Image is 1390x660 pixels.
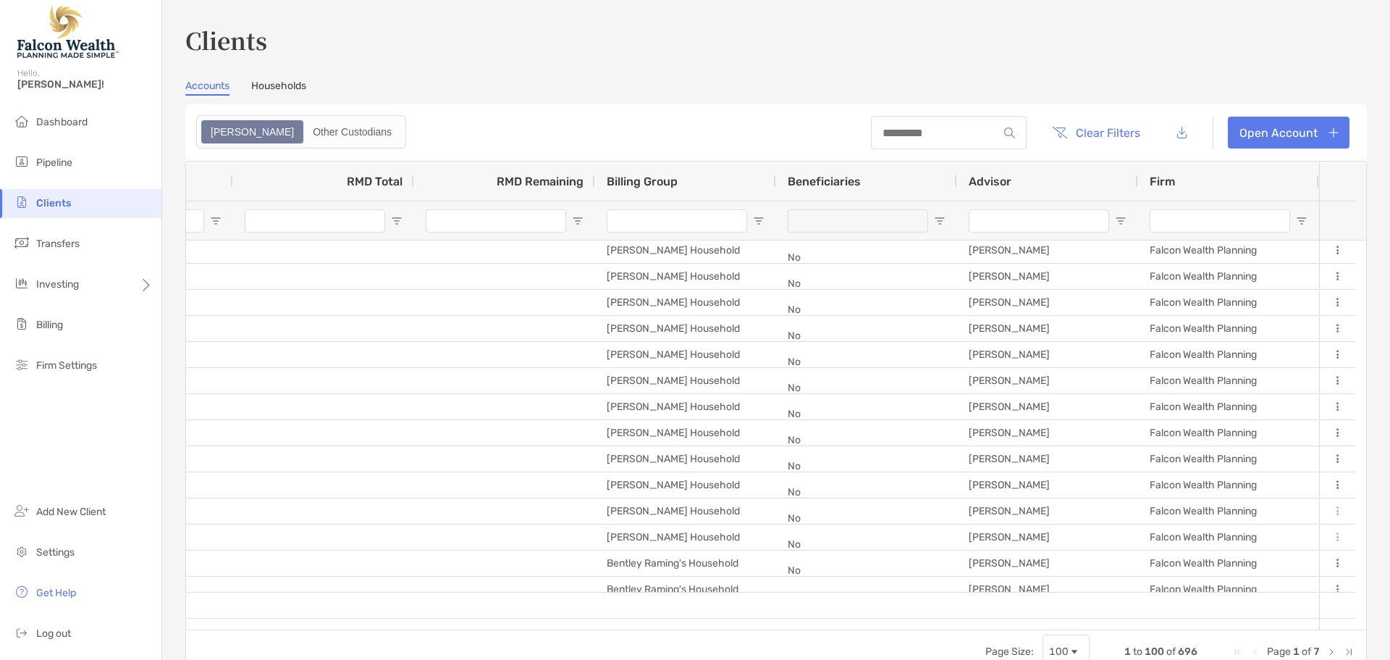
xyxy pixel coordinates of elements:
span: 1 [1293,646,1300,658]
span: Pipeline [36,156,72,169]
div: Bentley Raming's Household [595,577,776,602]
span: Clients [36,197,71,209]
img: billing icon [13,315,30,333]
span: [PERSON_NAME]! [17,78,153,91]
input: RMD Remaining Filter Input [426,209,566,233]
span: to [1133,646,1142,658]
img: pipeline icon [13,153,30,170]
div: Previous Page [1250,646,1261,658]
div: [PERSON_NAME] Household [595,368,776,393]
p: No [788,248,945,267]
p: No [788,457,945,475]
div: Falcon Wealth Planning [1138,342,1319,367]
input: Advisor Filter Input [969,209,1109,233]
div: [PERSON_NAME] Household [595,525,776,550]
span: Beneficiaries [788,175,861,188]
button: Open Filter Menu [1115,215,1126,227]
img: get-help icon [13,583,30,601]
p: No [788,301,945,319]
div: [PERSON_NAME] [957,290,1138,315]
div: Falcon Wealth Planning [1138,420,1319,446]
div: [PERSON_NAME] [957,342,1138,367]
img: investing icon [13,275,30,292]
div: [PERSON_NAME] [957,264,1138,289]
span: Firm Settings [36,359,97,372]
a: Open Account [1228,117,1349,149]
div: Falcon Wealth Planning [1138,394,1319,419]
span: Transfers [36,238,80,250]
div: Falcon Wealth Planning [1138,498,1319,524]
p: No [788,509,945,527]
input: RMD Total Filter Input [245,209,385,233]
div: [PERSON_NAME] Household [595,238,776,263]
p: No [788,405,945,423]
div: [PERSON_NAME] [957,446,1138,472]
button: Open Filter Menu [934,215,945,227]
div: First Page [1232,646,1244,658]
button: Open Filter Menu [572,215,584,227]
div: [PERSON_NAME] [957,238,1138,263]
p: No [788,379,945,397]
div: Page Size: [985,646,1034,658]
img: logout icon [13,624,30,641]
img: firm-settings icon [13,356,30,373]
span: Add New Client [36,506,106,518]
img: settings icon [13,543,30,560]
div: [PERSON_NAME] [957,420,1138,446]
span: 7 [1313,646,1320,658]
span: 696 [1178,646,1197,658]
input: Firm Filter Input [1150,209,1290,233]
span: RMD Total [347,175,403,188]
span: Investing [36,278,79,291]
div: Other Custodians [305,122,400,142]
button: Clear Filters [1041,117,1151,149]
div: [PERSON_NAME] Household [595,316,776,341]
div: [PERSON_NAME] Household [595,264,776,289]
p: No [788,561,945,580]
img: transfers icon [13,234,30,251]
button: Open Filter Menu [391,215,403,227]
div: [PERSON_NAME] [957,577,1138,602]
div: [PERSON_NAME] [957,316,1138,341]
div: Falcon Wealth Planning [1138,368,1319,393]
div: Next Page [1326,646,1337,658]
div: Falcon Wealth Planning [1138,316,1319,341]
p: No [788,275,945,293]
span: 1 [1124,646,1131,658]
span: Page [1267,646,1291,658]
div: [PERSON_NAME] Household [595,498,776,524]
div: Falcon Wealth Planning [1138,525,1319,550]
img: input icon [1004,128,1015,138]
div: [PERSON_NAME] Household [595,420,776,446]
div: Falcon Wealth Planning [1138,446,1319,472]
div: Falcon Wealth Planning [1138,264,1319,289]
div: [PERSON_NAME] Household [595,394,776,419]
span: of [1166,646,1176,658]
div: 100 [1049,646,1069,658]
p: No [788,353,945,371]
p: No [788,588,945,606]
div: [PERSON_NAME] [957,498,1138,524]
div: [PERSON_NAME] [957,551,1138,576]
span: Get Help [36,587,76,599]
span: 100 [1145,646,1164,658]
div: Falcon Wealth Planning [1138,551,1319,576]
div: Zoe [203,122,302,142]
button: Open Filter Menu [210,215,222,227]
p: No [788,431,945,449]
div: Falcon Wealth Planning [1138,577,1319,602]
a: Households [251,80,306,96]
div: [PERSON_NAME] [957,368,1138,393]
div: [PERSON_NAME] Household [595,342,776,367]
h3: Clients [185,23,1367,57]
div: [PERSON_NAME] Household [595,472,776,498]
div: [PERSON_NAME] [957,472,1138,498]
div: segmented control [196,115,406,149]
p: No [788,483,945,501]
div: [PERSON_NAME] [957,525,1138,550]
span: Advisor [969,175,1011,188]
button: Open Filter Menu [753,215,764,227]
span: RMD Remaining [497,175,584,188]
span: of [1302,646,1311,658]
input: Billing Group Filter Input [607,209,747,233]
